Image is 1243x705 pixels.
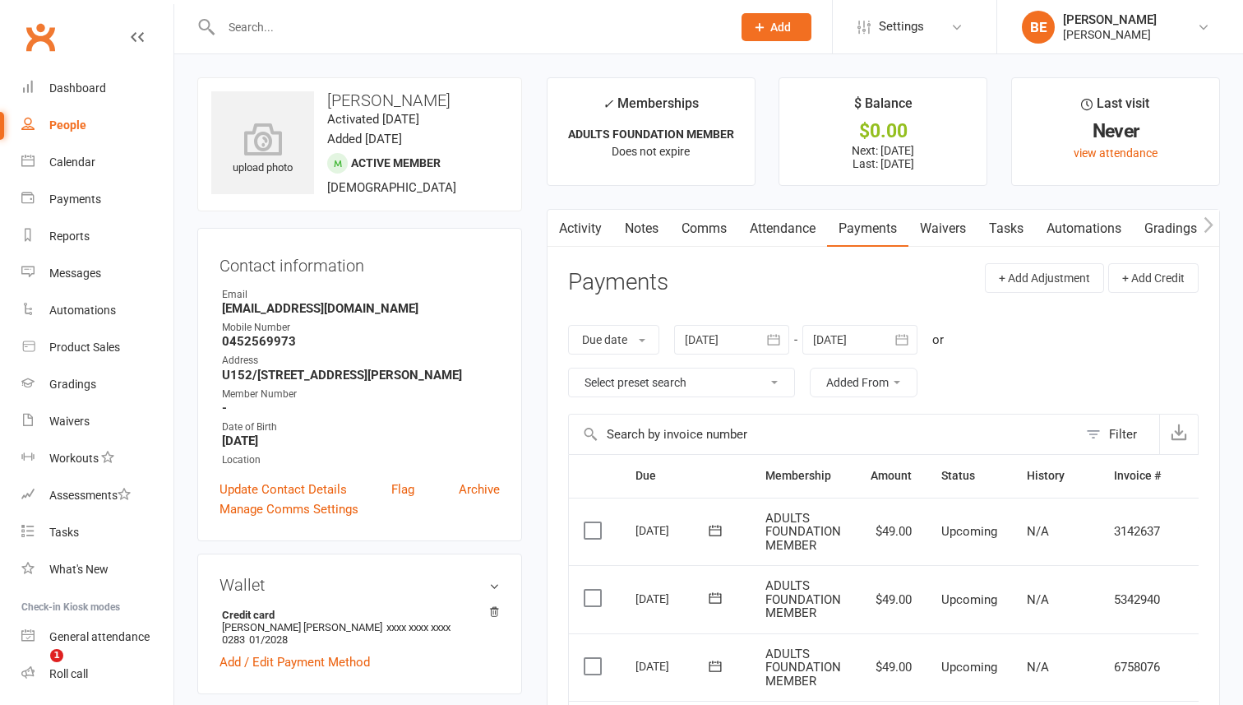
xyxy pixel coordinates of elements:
button: Added From [810,368,917,397]
a: Attendance [738,210,827,248]
div: Payments [49,192,101,206]
h3: [PERSON_NAME] [211,91,508,109]
a: Payments [21,181,173,218]
a: Roll call [21,656,173,693]
a: General attendance kiosk mode [21,619,173,656]
button: + Add Credit [1108,263,1199,293]
strong: ADULTS FOUNDATION MEMBER [568,128,734,141]
a: Waivers [908,210,977,248]
span: 1 [50,649,63,662]
a: People [21,107,173,144]
div: Calendar [49,155,95,169]
h3: Contact information [219,250,500,275]
td: $49.00 [856,498,926,566]
div: Messages [49,267,101,280]
div: Workouts [49,452,99,465]
div: General attendance [49,630,150,643]
div: Mobile Number [222,320,500,336]
div: [DATE] [635,517,711,543]
span: 01/2028 [249,633,288,646]
div: Date of Birth [222,420,500,435]
time: Activated [DATE] [327,112,419,127]
div: Dashboard [49,81,106,95]
iframe: Intercom live chat [16,649,56,689]
strong: U152/[STREET_ADDRESS][PERSON_NAME] [222,368,500,383]
div: Last visit [1081,93,1149,123]
a: Tasks [21,514,173,551]
a: Add / Edit Payment Method [219,652,370,672]
div: Memberships [603,93,699,123]
div: People [49,118,86,132]
span: N/A [1027,660,1049,675]
td: 3142637 [1099,498,1176,566]
div: Reports [49,230,90,243]
a: Waivers [21,403,173,440]
span: [DEMOGRAPHIC_DATA] [327,180,456,195]
a: Activity [548,210,613,248]
a: Manage Comms Settings [219,499,358,519]
div: Address [222,353,500,369]
div: or [932,330,944,350]
span: Upcoming [941,660,997,675]
th: Amount [856,455,926,497]
a: Dashboard [21,70,173,107]
span: Upcoming [941,524,997,539]
div: BE [1022,11,1055,44]
div: Roll call [49,667,88,680]
div: [DATE] [635,653,711,679]
h3: Wallet [219,576,500,594]
span: Add [770,21,791,34]
p: Next: [DATE] Last: [DATE] [794,144,972,170]
div: $ Balance [854,93,913,123]
div: Gradings [49,378,96,391]
a: Comms [670,210,738,248]
div: Member Number [222,387,500,402]
div: [PERSON_NAME] [1063,12,1157,27]
strong: 0452569973 [222,334,500,349]
a: Flag [391,480,414,499]
div: What's New [49,563,109,576]
a: Archive [459,480,500,499]
a: Gradings [21,366,173,403]
div: Waivers [49,415,90,428]
button: + Add Adjustment [985,263,1104,293]
input: Search by invoice number [569,415,1078,454]
span: Active member [351,156,441,169]
strong: - [222,401,500,415]
a: Reports [21,218,173,255]
a: Automations [1035,210,1133,248]
td: $49.00 [856,565,926,633]
div: Automations [49,304,116,317]
button: Add [742,13,811,41]
span: N/A [1027,592,1049,607]
a: Messages [21,255,173,292]
div: upload photo [211,123,314,177]
h3: Payments [568,270,668,295]
div: Tasks [49,526,79,539]
div: Never [1027,123,1204,140]
a: Calendar [21,144,173,181]
a: Assessments [21,477,173,514]
button: Due date [568,325,659,355]
div: Assessments [49,489,131,502]
div: $0.00 [794,123,972,140]
td: 5342940 [1099,565,1176,633]
div: Email [222,287,500,303]
th: History [1012,455,1099,497]
a: Automations [21,292,173,329]
button: Filter [1078,415,1159,454]
i: ✓ [603,96,613,112]
a: Product Sales [21,329,173,366]
span: Settings [879,8,924,45]
time: Added [DATE] [327,132,402,146]
div: [PERSON_NAME] [1063,27,1157,42]
td: 6758076 [1099,633,1176,702]
span: ADULTS FOUNDATION MEMBER [765,578,841,620]
span: ADULTS FOUNDATION MEMBER [765,647,841,689]
a: Update Contact Details [219,480,347,499]
th: Due [621,455,751,497]
span: ADULTS FOUNDATION MEMBER [765,511,841,553]
strong: [EMAIL_ADDRESS][DOMAIN_NAME] [222,301,500,316]
a: Notes [613,210,670,248]
li: [PERSON_NAME] [PERSON_NAME] [219,606,500,648]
